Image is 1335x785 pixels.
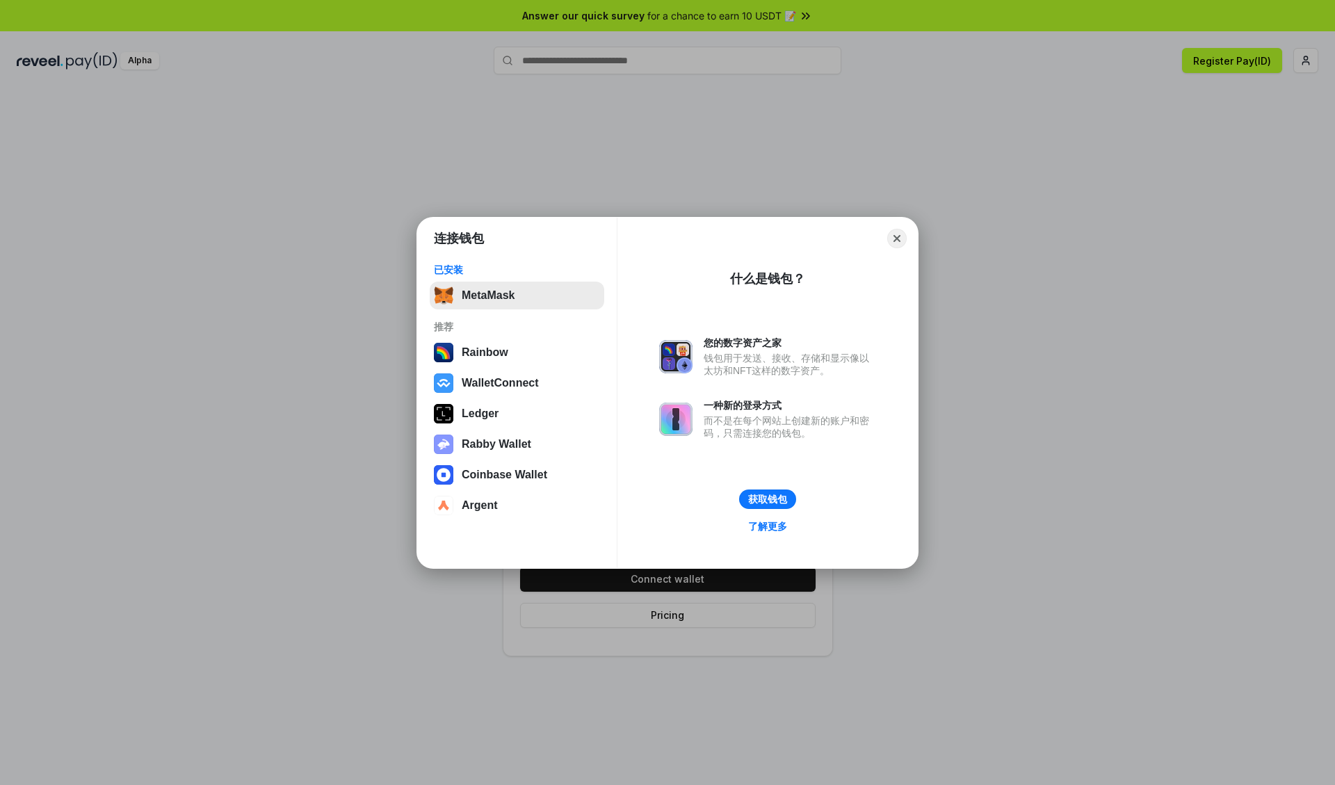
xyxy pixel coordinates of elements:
[462,407,499,420] div: Ledger
[430,282,604,309] button: MetaMask
[430,461,604,489] button: Coinbase Wallet
[462,438,531,451] div: Rabby Wallet
[462,289,515,302] div: MetaMask
[434,264,600,276] div: 已安装
[434,404,453,423] img: svg+xml,%3Csvg%20xmlns%3D%22http%3A%2F%2Fwww.w3.org%2F2000%2Fsvg%22%20width%3D%2228%22%20height%3...
[434,230,484,247] h1: 连接钱包
[704,352,876,377] div: 钱包用于发送、接收、存储和显示像以太坊和NFT这样的数字资产。
[704,337,876,349] div: 您的数字资产之家
[748,493,787,505] div: 获取钱包
[730,270,805,287] div: 什么是钱包？
[430,369,604,397] button: WalletConnect
[659,403,693,436] img: svg+xml,%3Csvg%20xmlns%3D%22http%3A%2F%2Fwww.w3.org%2F2000%2Fsvg%22%20fill%3D%22none%22%20viewBox...
[887,229,907,248] button: Close
[704,414,876,439] div: 而不是在每个网站上创建新的账户和密码，只需连接您的钱包。
[434,465,453,485] img: svg+xml,%3Csvg%20width%3D%2228%22%20height%3D%2228%22%20viewBox%3D%220%200%2028%2028%22%20fill%3D...
[739,489,796,509] button: 获取钱包
[704,399,876,412] div: 一种新的登录方式
[434,286,453,305] img: svg+xml,%3Csvg%20fill%3D%22none%22%20height%3D%2233%22%20viewBox%3D%220%200%2035%2033%22%20width%...
[434,321,600,333] div: 推荐
[430,339,604,366] button: Rainbow
[462,469,547,481] div: Coinbase Wallet
[430,492,604,519] button: Argent
[430,430,604,458] button: Rabby Wallet
[434,435,453,454] img: svg+xml,%3Csvg%20xmlns%3D%22http%3A%2F%2Fwww.w3.org%2F2000%2Fsvg%22%20fill%3D%22none%22%20viewBox...
[434,343,453,362] img: svg+xml,%3Csvg%20width%3D%22120%22%20height%3D%22120%22%20viewBox%3D%220%200%20120%20120%22%20fil...
[462,499,498,512] div: Argent
[740,517,795,535] a: 了解更多
[659,340,693,373] img: svg+xml,%3Csvg%20xmlns%3D%22http%3A%2F%2Fwww.w3.org%2F2000%2Fsvg%22%20fill%3D%22none%22%20viewBox...
[434,373,453,393] img: svg+xml,%3Csvg%20width%3D%2228%22%20height%3D%2228%22%20viewBox%3D%220%200%2028%2028%22%20fill%3D...
[462,346,508,359] div: Rainbow
[430,400,604,428] button: Ledger
[462,377,539,389] div: WalletConnect
[748,520,787,533] div: 了解更多
[434,496,453,515] img: svg+xml,%3Csvg%20width%3D%2228%22%20height%3D%2228%22%20viewBox%3D%220%200%2028%2028%22%20fill%3D...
